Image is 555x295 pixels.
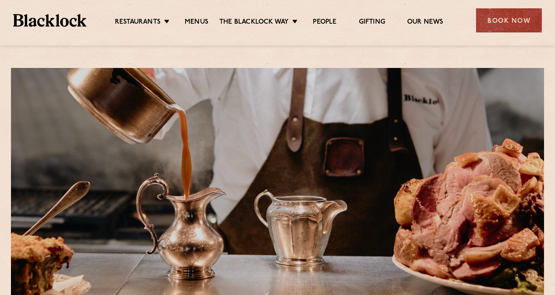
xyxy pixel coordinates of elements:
a: Our News [407,18,444,28]
div: Book Now [476,8,542,32]
a: Gifting [359,18,385,28]
a: The Blacklock Way [219,18,289,28]
a: Restaurants [115,18,161,28]
a: Menus [185,18,208,28]
img: BL_Textured_Logo-footer-cropped.svg [13,14,86,26]
a: People [313,18,337,28]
